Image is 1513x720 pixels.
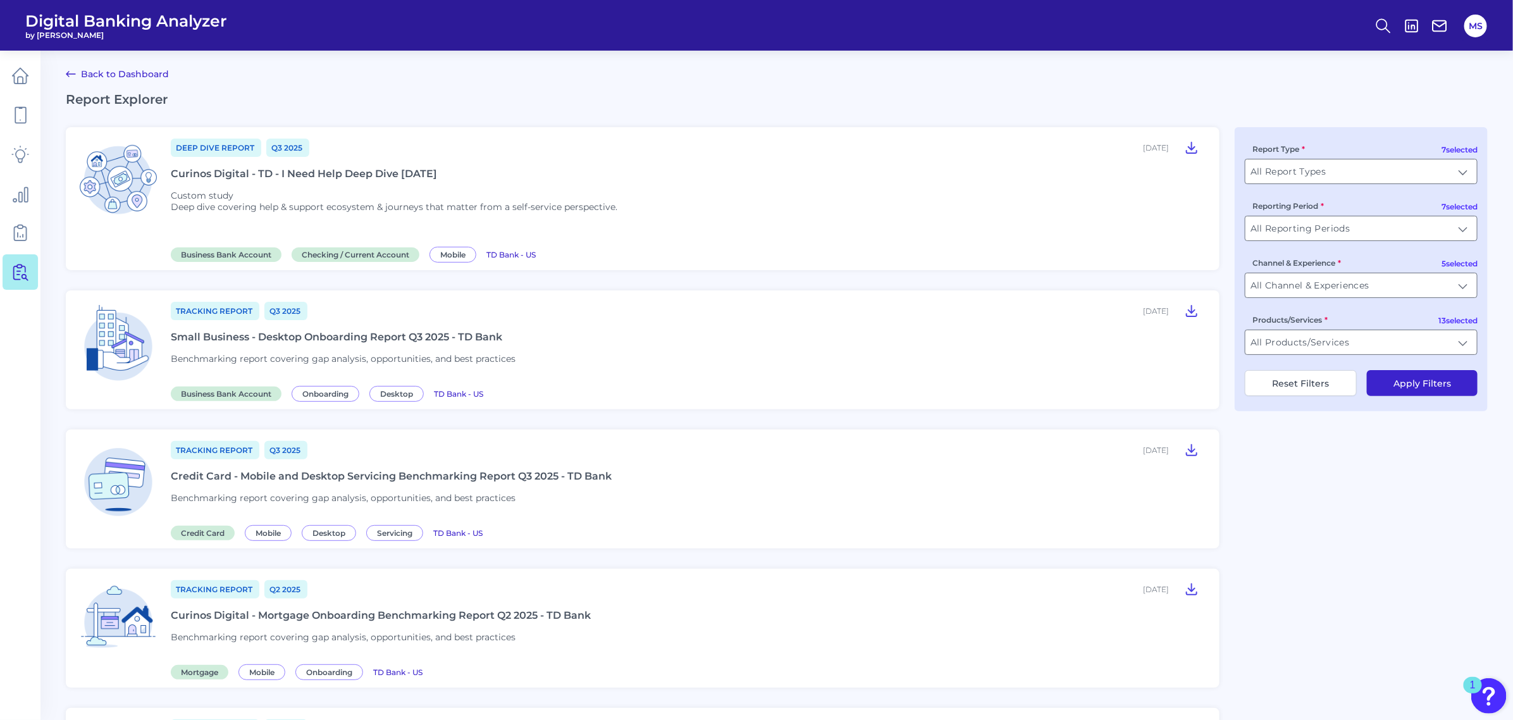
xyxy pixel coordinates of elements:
span: Desktop [302,525,356,541]
span: Checking / Current Account [292,247,419,262]
a: Credit Card [171,526,240,538]
span: TD Bank - US [434,389,483,399]
button: Credit Card - Mobile and Desktop Servicing Benchmarking Report Q3 2025 - TD Bank [1179,440,1204,460]
span: by [PERSON_NAME] [25,30,227,40]
span: Benchmarking report covering gap analysis, opportunities, and best practices [171,492,516,504]
a: Mortgage [171,666,233,678]
button: MS [1464,15,1487,37]
span: TD Bank - US [486,250,536,259]
a: Tracking Report [171,441,259,459]
div: [DATE] [1143,585,1169,594]
img: Business Bank Account [76,301,161,385]
a: Onboarding [292,387,364,399]
a: Onboarding [295,666,368,678]
span: Custom study [171,190,233,201]
img: Business Bank Account [76,137,161,222]
button: Curinos Digital - TD - I Need Help Deep Dive Sept 2025 [1179,137,1204,158]
a: Q3 2025 [266,139,309,157]
span: TD Bank - US [433,528,483,538]
a: TD Bank - US [486,248,536,260]
span: Credit Card [171,526,235,540]
span: Business Bank Account [171,247,281,262]
a: Deep Dive Report [171,139,261,157]
a: Back to Dashboard [66,66,169,82]
div: Small Business - Desktop Onboarding Report Q3 2025 - TD Bank [171,331,502,343]
span: Mobile [245,525,292,541]
span: Mobile [238,664,285,680]
button: Apply Filters [1367,370,1478,396]
label: Channel & Experience [1252,258,1341,268]
span: Benchmarking report covering gap analysis, opportunities, and best practices [171,631,516,643]
a: Q2 2025 [264,580,307,599]
span: Business Bank Account [171,387,281,401]
button: Reset Filters [1245,370,1357,396]
a: Business Bank Account [171,248,287,260]
div: Credit Card - Mobile and Desktop Servicing Benchmarking Report Q3 2025 - TD Bank [171,470,612,482]
div: 1 [1470,685,1476,702]
a: Tracking Report [171,302,259,320]
button: Curinos Digital - Mortgage Onboarding Benchmarking Report Q2 2025 - TD Bank [1179,579,1204,599]
a: Desktop [302,526,361,538]
span: Onboarding [295,664,363,680]
a: Mobile [245,526,297,538]
a: Checking / Current Account [292,248,424,260]
div: [DATE] [1143,143,1169,152]
span: Mortgage [171,665,228,680]
span: TD Bank - US [373,667,423,677]
div: [DATE] [1143,306,1169,316]
a: TD Bank - US [434,387,483,399]
label: Report Type [1252,144,1305,154]
label: Reporting Period [1252,201,1324,211]
a: Business Bank Account [171,387,287,399]
p: Deep dive covering help & support ecosystem & journeys that matter from a self-service perspective. [171,201,617,213]
div: [DATE] [1143,445,1169,455]
a: TD Bank - US [433,526,483,538]
a: Mobile [429,248,481,260]
a: TD Bank - US [373,666,423,678]
img: Mortgage [76,579,161,664]
a: Mobile [238,666,290,678]
a: Tracking Report [171,580,259,599]
a: Desktop [369,387,429,399]
label: Products/Services [1252,315,1328,325]
img: Credit Card [76,440,161,524]
span: Mobile [429,247,476,263]
span: Digital Banking Analyzer [25,11,227,30]
button: Small Business - Desktop Onboarding Report Q3 2025 - TD Bank [1179,301,1204,321]
a: Servicing [366,526,428,538]
a: Q3 2025 [264,441,307,459]
h2: Report Explorer [66,92,1488,107]
span: Benchmarking report covering gap analysis, opportunities, and best practices [171,353,516,364]
a: Q3 2025 [264,302,307,320]
span: Onboarding [292,386,359,402]
div: Curinos Digital - Mortgage Onboarding Benchmarking Report Q2 2025 - TD Bank [171,609,591,621]
span: Desktop [369,386,424,402]
button: Open Resource Center, 1 new notification [1471,678,1507,714]
span: Servicing [366,525,423,541]
div: Curinos Digital - TD - I Need Help Deep Dive [DATE] [171,168,437,180]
